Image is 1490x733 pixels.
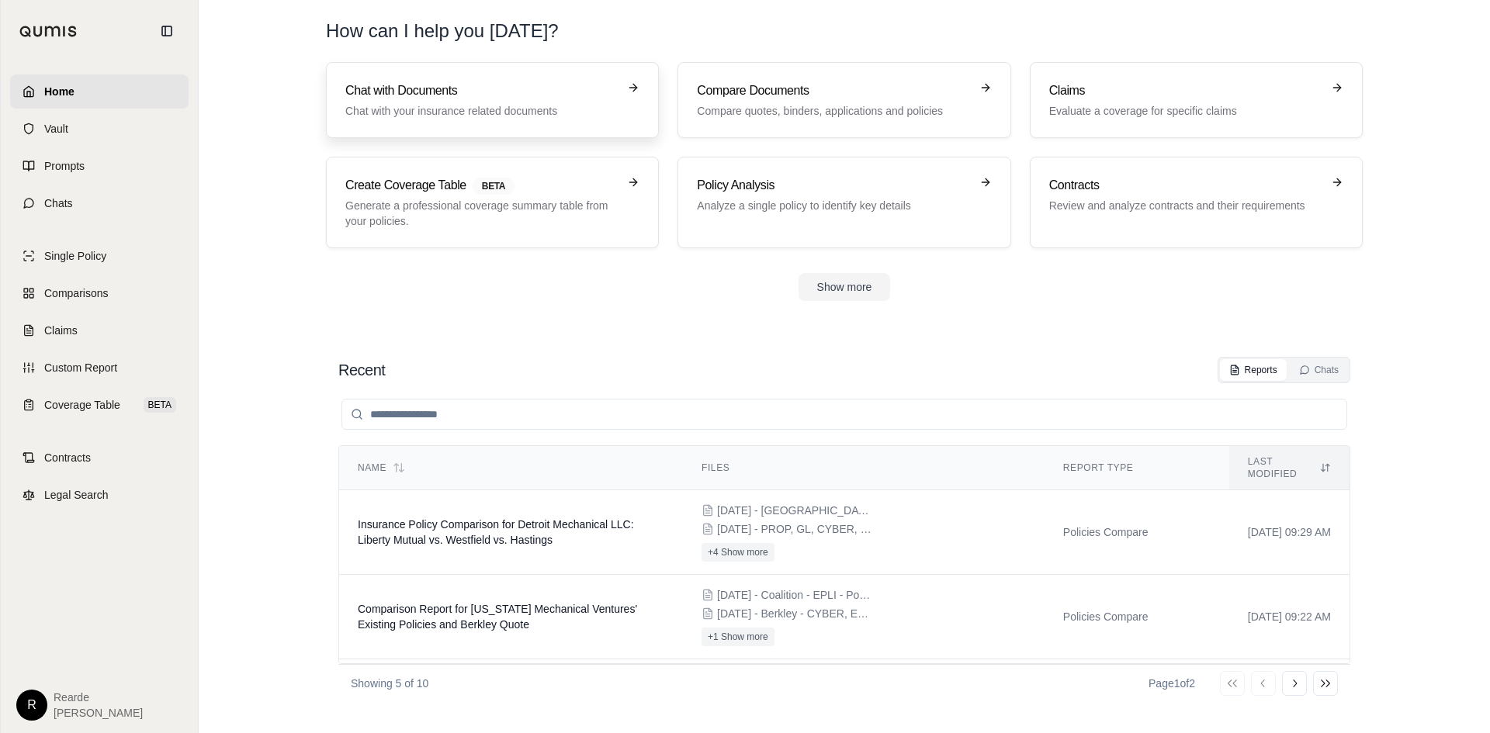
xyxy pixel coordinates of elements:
span: 09.27.2025 - PROP, GL, CYBER, BAUT, IM, CRIME, CUMB - Quote - $8,084 - Detroit Mechanical.pdf [717,521,872,537]
span: 09.01.2024 - Coalition - EPLI - Policy - $3,103 - Michigan Mechanical.pdf [717,587,872,603]
span: Contracts [44,450,91,465]
a: Vault [10,112,189,146]
span: Comparison Report for Michigan Mechanical Ventures' Existing Policies and Berkley Quote [358,603,637,631]
span: Custom Report [44,360,117,375]
th: Report Type [1045,446,1229,490]
p: Showing 5 of 10 [351,676,428,691]
a: Comparisons [10,276,189,310]
td: [DATE] 09:22 AM [1229,575,1350,659]
a: Claims [10,313,189,347]
span: 09.01.2025 - Berkley - CYBER, EPLI - Quote - $8,904.pdf [717,606,872,621]
a: Create Coverage TableBETAGenerate a professional coverage summary table from your policies. [326,157,659,248]
span: Coverage Table [44,397,120,413]
span: Legal Search [44,487,109,503]
a: Policy AnalysisAnalyze a single policy to identify key details [677,157,1010,248]
div: Reports [1229,364,1277,376]
span: Vault [44,121,68,137]
span: Home [44,84,74,99]
td: Policies Compare [1045,490,1229,575]
button: +4 Show more [702,543,774,562]
div: R [16,690,47,721]
a: Prompts [10,149,189,183]
a: Legal Search [10,478,189,512]
a: ContractsReview and analyze contracts and their requirements [1030,157,1363,248]
h3: Chat with Documents [345,81,618,100]
p: Compare quotes, binders, applications and policies [697,103,969,119]
h3: Contracts [1049,176,1322,195]
th: Files [683,446,1045,490]
a: Home [10,74,189,109]
a: Compare DocumentsCompare quotes, binders, applications and policies [677,62,1010,138]
span: Single Policy [44,248,106,264]
button: +1 Show more [702,628,774,646]
a: Custom Report [10,351,189,385]
div: Chats [1299,364,1339,376]
td: [DATE] 09:29 AM [1229,490,1350,575]
button: Show more [799,273,891,301]
h3: Compare Documents [697,81,969,100]
div: Name [358,462,664,474]
p: Chat with your insurance related documents [345,103,618,119]
div: Last modified [1248,455,1331,480]
h3: Claims [1049,81,1322,100]
h3: Create Coverage Table [345,176,618,195]
a: Chats [10,186,189,220]
span: [PERSON_NAME] [54,705,143,721]
button: Chats [1290,359,1348,381]
div: Page 1 of 2 [1149,676,1195,691]
h2: Recent [338,359,385,381]
p: Review and analyze contracts and their requirements [1049,198,1322,213]
button: Reports [1220,359,1287,381]
img: Qumis Logo [19,26,78,37]
span: BETA [473,178,515,195]
a: ClaimsEvaluate a coverage for specific claims [1030,62,1363,138]
span: Chats [44,195,73,211]
td: Policies Compare [1045,575,1229,659]
span: Rearde [54,690,143,705]
h1: How can I help you [DATE]? [326,19,1363,43]
span: 09.27.2024 - Hastings - CUMB - Policy - $1,164 - Detroit Mechanical.pdf [717,503,872,518]
a: Single Policy [10,239,189,273]
span: Prompts [44,158,85,174]
p: Generate a professional coverage summary table from your policies. [345,198,618,229]
span: BETA [144,397,176,413]
p: Analyze a single policy to identify key details [697,198,969,213]
a: Coverage TableBETA [10,388,189,422]
a: Chat with DocumentsChat with your insurance related documents [326,62,659,138]
span: Insurance Policy Comparison for Detroit Mechanical LLC: Liberty Mutual vs. Westfield vs. Hastings [358,518,634,546]
p: Evaluate a coverage for specific claims [1049,103,1322,119]
h3: Policy Analysis [697,176,969,195]
a: Contracts [10,441,189,475]
span: Comparisons [44,285,108,301]
button: Collapse sidebar [154,19,179,43]
span: Claims [44,323,78,338]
